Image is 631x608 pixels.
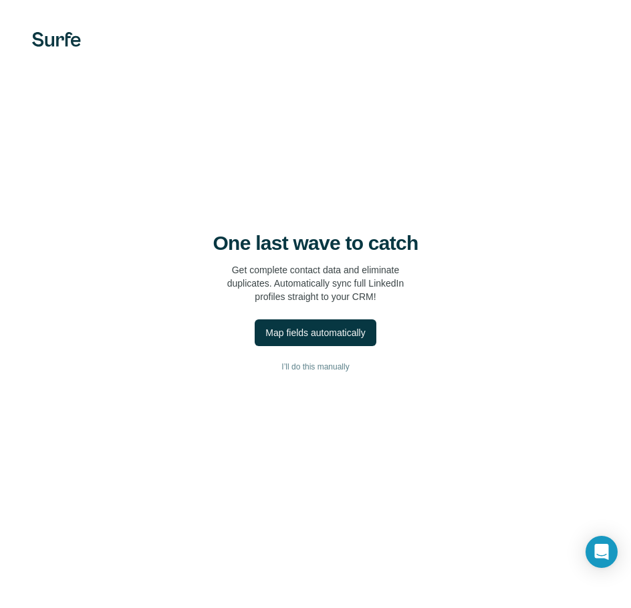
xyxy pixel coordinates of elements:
div: Map fields automatically [265,326,365,339]
span: I’ll do this manually [281,361,349,373]
button: Map fields automatically [255,319,376,346]
button: I’ll do this manually [27,357,604,377]
img: Surfe's logo [32,32,81,47]
div: Open Intercom Messenger [586,536,618,568]
h4: One last wave to catch [213,231,418,255]
p: Get complete contact data and eliminate duplicates. Automatically sync full LinkedIn profiles str... [227,263,404,303]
